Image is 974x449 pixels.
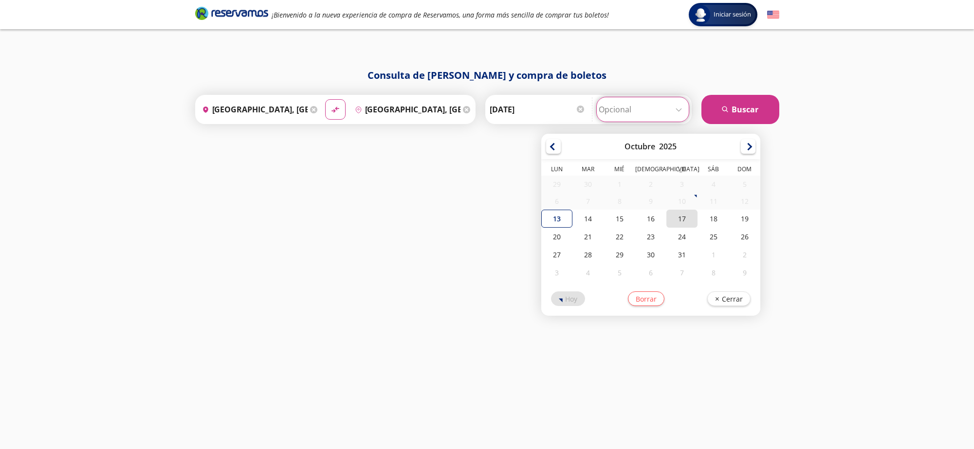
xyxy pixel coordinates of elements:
[635,228,666,246] div: 23-Oct-25
[195,6,268,23] a: Brand Logo
[604,210,635,228] div: 15-Oct-25
[698,176,729,193] div: 04-Oct-25
[198,97,308,122] input: Buscar Origen
[625,141,656,152] div: Octubre
[541,264,572,282] div: 03-Nov-25
[635,264,666,282] div: 06-Nov-25
[635,246,666,264] div: 30-Oct-25
[767,9,779,21] button: English
[604,264,635,282] div: 05-Nov-25
[572,193,604,210] div: 07-Oct-25
[729,246,760,264] div: 02-Nov-25
[666,264,698,282] div: 07-Nov-25
[599,97,686,122] input: Opcional
[195,68,779,83] h1: Consulta de [PERSON_NAME] y compra de boletos
[635,176,666,193] div: 02-Oct-25
[541,193,572,210] div: 06-Oct-25
[604,193,635,210] div: 08-Oct-25
[729,228,760,246] div: 26-Oct-25
[572,165,604,176] th: Martes
[698,246,729,264] div: 01-Nov-25
[666,228,698,246] div: 24-Oct-25
[666,165,698,176] th: Viernes
[698,264,729,282] div: 08-Nov-25
[701,95,779,124] button: Buscar
[729,165,760,176] th: Domingo
[698,193,729,210] div: 11-Oct-25
[604,176,635,193] div: 01-Oct-25
[666,210,698,228] div: 17-Oct-25
[541,228,572,246] div: 20-Oct-25
[729,193,760,210] div: 12-Oct-25
[604,246,635,264] div: 29-Oct-25
[729,176,760,193] div: 05-Oct-25
[729,264,760,282] div: 09-Nov-25
[541,165,572,176] th: Lunes
[272,10,609,19] em: ¡Bienvenido a la nueva experiencia de compra de Reservamos, una forma más sencilla de comprar tus...
[698,165,729,176] th: Sábado
[572,228,604,246] div: 21-Oct-25
[729,210,760,228] div: 19-Oct-25
[572,176,604,193] div: 30-Sep-25
[604,165,635,176] th: Miércoles
[541,176,572,193] div: 29-Sep-25
[710,10,755,19] span: Iniciar sesión
[541,210,572,228] div: 13-Oct-25
[707,291,751,306] button: Cerrar
[351,97,460,122] input: Buscar Destino
[698,228,729,246] div: 25-Oct-25
[635,165,666,176] th: Jueves
[666,176,698,193] div: 03-Oct-25
[698,210,729,228] div: 18-Oct-25
[635,193,666,210] div: 09-Oct-25
[666,193,698,210] div: 10-Oct-25
[541,246,572,264] div: 27-Oct-25
[572,210,604,228] div: 14-Oct-25
[635,210,666,228] div: 16-Oct-25
[490,97,586,122] input: Elegir Fecha
[666,246,698,264] div: 31-Oct-25
[572,264,604,282] div: 04-Nov-25
[628,291,664,306] button: Borrar
[572,246,604,264] div: 28-Oct-25
[195,6,268,20] i: Brand Logo
[604,228,635,246] div: 22-Oct-25
[660,141,677,152] div: 2025
[551,291,585,306] button: Hoy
